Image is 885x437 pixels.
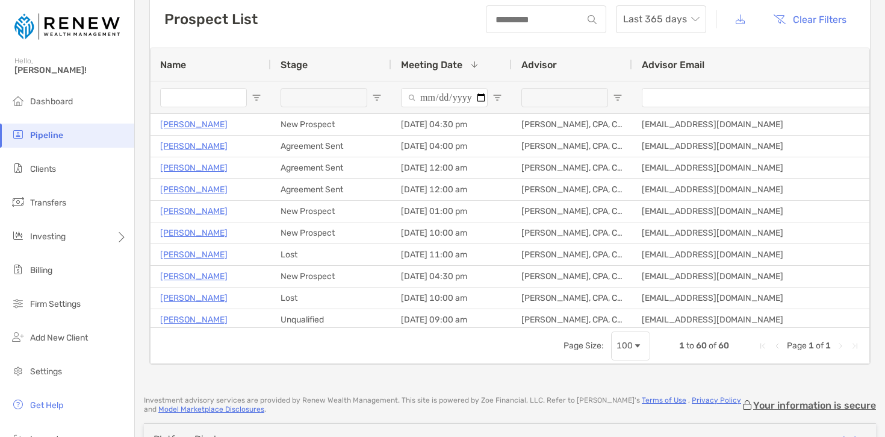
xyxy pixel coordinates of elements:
img: pipeline icon [11,127,25,142]
div: [PERSON_NAME], CPA, CFP® [512,309,632,330]
div: [PERSON_NAME], CPA, CFP® [512,244,632,265]
span: Page [787,341,807,351]
a: [PERSON_NAME] [160,247,228,262]
span: Stage [281,59,308,71]
span: 1 [825,341,831,351]
div: [PERSON_NAME], CPA, CFP® [512,114,632,135]
span: Advisor [521,59,557,71]
a: [PERSON_NAME] [160,160,228,175]
div: [PERSON_NAME], CPA, CFP® [512,222,632,244]
div: Unqualified [271,309,391,330]
div: [DATE] 12:00 am [391,157,512,178]
div: [DATE] 04:00 pm [391,136,512,157]
div: [DATE] 10:00 am [391,222,512,244]
a: [PERSON_NAME] [160,225,228,241]
div: [PERSON_NAME], CPA, CFP® [512,157,632,178]
div: Lost [271,288,391,309]
p: Investment advisory services are provided by Renew Wealth Management . This site is powered by Zo... [144,396,741,414]
img: input icon [588,15,597,24]
img: Zoe Logo [14,5,120,48]
img: investing icon [11,228,25,243]
div: [DATE] 11:00 am [391,244,512,265]
a: Privacy Policy [692,396,741,404]
div: [PERSON_NAME], CPA, CFP® [512,266,632,287]
div: [DATE] 01:00 pm [391,201,512,222]
img: transfers icon [11,195,25,209]
button: Open Filter Menu [492,93,502,102]
span: Billing [30,265,52,275]
a: Model Marketplace Disclosures [158,405,264,413]
p: [PERSON_NAME] [160,204,228,219]
div: 100 [616,341,633,351]
span: 1 [679,341,685,351]
p: Your information is secure [753,400,876,411]
img: dashboard icon [11,93,25,108]
div: Previous Page [772,341,782,351]
div: [PERSON_NAME], CPA, CFP® [512,179,632,200]
span: Firm Settings [30,299,81,309]
span: Get Help [30,400,63,410]
span: Name [160,59,186,71]
div: Page Size: [564,341,604,351]
span: to [686,341,694,351]
input: Meeting Date Filter Input [401,88,488,107]
span: 1 [809,341,814,351]
div: Agreement Sent [271,136,391,157]
div: [DATE] 04:30 pm [391,266,512,287]
div: [PERSON_NAME], CPA, CFP® [512,288,632,309]
div: New Prospect [271,266,391,287]
div: [PERSON_NAME], CPA, CFP® [512,201,632,222]
img: get-help icon [11,397,25,412]
span: Advisor Email [642,59,704,71]
div: First Page [758,341,768,351]
span: Clients [30,164,56,174]
span: Transfers [30,198,66,208]
div: [DATE] 12:00 am [391,179,512,200]
img: clients icon [11,161,25,175]
h3: Prospect List [164,11,258,28]
a: [PERSON_NAME] [160,312,228,327]
img: firm-settings icon [11,296,25,310]
span: Last 365 days [623,6,699,33]
img: settings icon [11,363,25,378]
div: [DATE] 04:30 pm [391,114,512,135]
span: 60 [696,341,707,351]
div: [DATE] 09:00 am [391,309,512,330]
span: of [816,341,824,351]
span: Add New Client [30,333,88,343]
button: Open Filter Menu [613,93,623,102]
input: Name Filter Input [160,88,247,107]
span: 60 [718,341,729,351]
div: New Prospect [271,114,391,135]
a: [PERSON_NAME] [160,117,228,132]
a: Terms of Use [642,396,686,404]
button: Clear Filters [764,6,855,33]
a: [PERSON_NAME] [160,269,228,284]
div: New Prospect [271,222,391,244]
span: Meeting Date [401,59,462,71]
img: billing icon [11,262,25,277]
div: [PERSON_NAME], CPA, CFP® [512,136,632,157]
p: [PERSON_NAME] [160,182,228,197]
img: add_new_client icon [11,330,25,344]
span: Dashboard [30,96,73,107]
span: Settings [30,366,62,377]
span: Pipeline [30,130,63,140]
div: New Prospect [271,201,391,222]
span: [PERSON_NAME]! [14,65,127,75]
div: Next Page [836,341,845,351]
p: [PERSON_NAME] [160,291,228,306]
span: of [709,341,716,351]
div: Agreement Sent [271,179,391,200]
button: Open Filter Menu [252,93,261,102]
div: Last Page [850,341,860,351]
a: [PERSON_NAME] [160,139,228,154]
div: Agreement Sent [271,157,391,178]
div: Lost [271,244,391,265]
